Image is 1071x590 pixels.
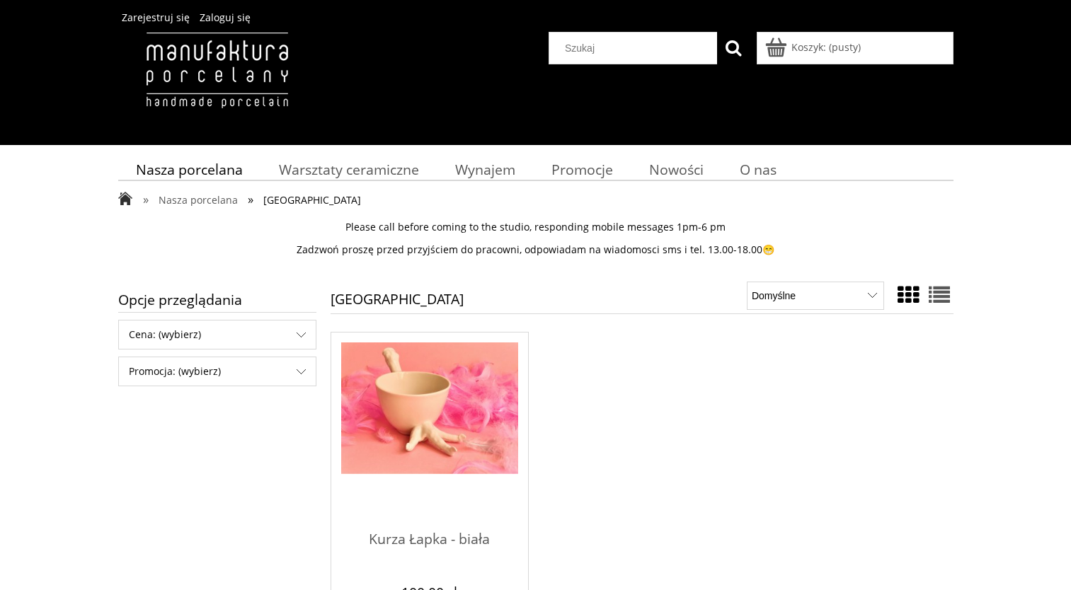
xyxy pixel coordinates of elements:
[118,357,316,386] div: Filtruj
[118,320,316,349] div: Filtruj
[341,519,518,562] span: Kurza Łapka - biała
[118,32,316,138] img: Manufaktura Porcelany
[118,243,953,256] p: Zadzwoń proszę przed przyjściem do pracowni, odpowiadam na wiadomosci sms i tel. 13.00-18.00😁
[143,191,149,207] span: »
[551,160,613,179] span: Promocje
[331,292,464,313] h1: [GEOGRAPHIC_DATA]
[717,32,750,64] button: Szukaj
[341,342,518,519] a: Przejdź do produktu Kurza Łapka - biała
[747,282,883,310] select: Sortuj wg
[929,280,950,309] a: Widok pełny
[263,193,361,207] span: [GEOGRAPHIC_DATA]
[159,193,238,207] span: Nasza porcelana
[631,156,721,183] a: Nowości
[119,320,316,349] span: Cena: (wybierz)
[740,160,777,179] span: O nas
[118,156,261,183] a: Nasza porcelana
[554,33,717,64] input: Szukaj w sklepie
[200,11,251,24] a: Zaloguj się
[437,156,533,183] a: Wynajem
[898,280,919,309] a: Widok ze zdjęciem
[279,160,419,179] span: Warsztaty ceramiczne
[248,191,253,207] span: »
[136,160,243,179] span: Nasza porcelana
[119,357,316,386] span: Promocja: (wybierz)
[721,156,794,183] a: O nas
[341,342,518,475] img: Kurza Łapka - biała
[118,221,953,233] p: Please call before coming to the studio, responding mobile messages 1pm-6 pm
[122,11,190,24] a: Zarejestruj się
[791,40,826,54] span: Koszyk:
[829,40,861,54] b: (pusty)
[118,287,316,312] span: Opcje przeglądania
[341,519,518,575] a: Kurza Łapka - biała
[260,156,437,183] a: Warsztaty ceramiczne
[455,160,515,179] span: Wynajem
[649,160,704,179] span: Nowości
[533,156,631,183] a: Promocje
[143,193,238,207] a: » Nasza porcelana
[767,40,861,54] a: Produkty w koszyku 0. Przejdź do koszyka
